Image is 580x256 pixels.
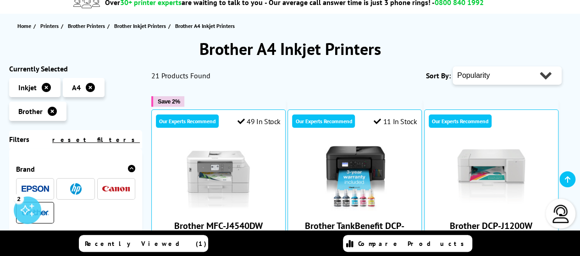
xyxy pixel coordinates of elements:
span: Brother A4 Inkjet Printers [175,22,235,29]
div: 11 In Stock [374,117,417,126]
a: Brother DCP-J1200W [450,220,532,232]
span: 21 Products Found [151,71,210,80]
div: 2 [14,193,24,203]
img: Epson [22,185,49,192]
span: Brother Inkjet Printers [114,21,166,31]
a: Brother Printers [68,21,107,31]
a: HP [62,183,89,195]
span: Recently Viewed (1) [85,240,207,248]
div: Brand [16,164,135,174]
a: reset filters [52,136,140,144]
a: Printers [40,21,61,31]
img: Canon [102,186,130,192]
h1: Brother A4 Inkjet Printers [9,38,571,60]
div: Our Experts Recommend [292,114,355,128]
a: Brother Inkjet Printers [114,21,168,31]
span: Printers [40,21,59,31]
span: Compare Products [358,240,469,248]
span: Brother Printers [68,21,105,31]
span: Sort By: [426,71,451,80]
a: Brother DCP-J1200W [457,203,525,212]
a: Home [17,21,33,31]
div: Our Experts Recommend [156,114,219,128]
a: Compare Products [343,235,472,252]
a: Brother MFC-J4540DW [184,203,253,212]
span: Save 2% [158,98,180,105]
img: Brother TankBenefit DCP-T780DW [320,142,389,211]
a: Recently Viewed (1) [79,235,208,252]
a: Brother TankBenefit DCP-T780DW [305,220,404,244]
span: A4 [72,83,81,92]
span: Brother [18,107,43,116]
img: Brother MFC-J4540DW [184,142,253,211]
a: Brother MFC-J4540DW [174,220,263,232]
a: Epson [22,183,49,195]
div: 49 In Stock [238,117,281,126]
button: Save 2% [151,96,184,107]
div: Our Experts Recommend [429,114,492,128]
img: Brother DCP-J1200W [457,142,525,211]
div: Currently Selected [9,64,142,73]
span: Filters [9,135,29,144]
img: HP [70,183,82,195]
a: Canon [102,183,130,195]
img: user-headset-light.svg [552,205,570,223]
span: Inkjet [18,83,37,92]
a: Brother TankBenefit DCP-T780DW [320,203,389,212]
